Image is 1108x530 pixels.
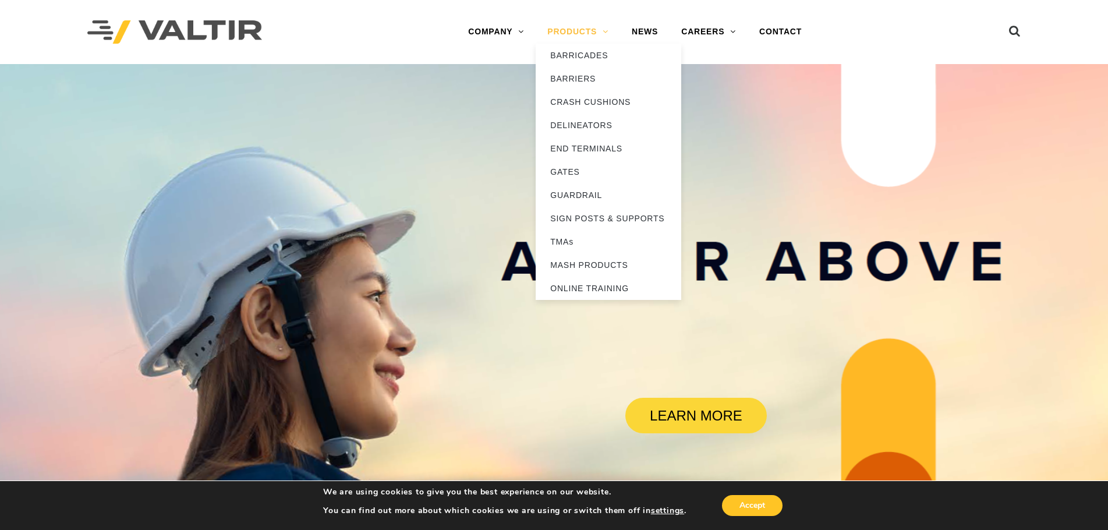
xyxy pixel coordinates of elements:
[536,277,681,300] a: ONLINE TRAINING
[87,20,262,44] img: Valtir
[456,20,536,44] a: COMPANY
[722,495,783,516] button: Accept
[625,398,767,433] a: LEARN MORE
[651,506,684,516] button: settings
[536,253,681,277] a: MASH PRODUCTS
[536,160,681,183] a: GATES
[748,20,813,44] a: CONTACT
[536,137,681,160] a: END TERMINALS
[536,183,681,207] a: GUARDRAIL
[536,44,681,67] a: BARRICADES
[536,67,681,90] a: BARRIERS
[536,114,681,137] a: DELINEATORS
[536,230,681,253] a: TMAs
[323,487,686,497] p: We are using cookies to give you the best experience on our website.
[620,20,670,44] a: NEWS
[536,207,681,230] a: SIGN POSTS & SUPPORTS
[323,506,686,516] p: You can find out more about which cookies we are using or switch them off in .
[670,20,748,44] a: CAREERS
[536,20,620,44] a: PRODUCTS
[536,90,681,114] a: CRASH CUSHIONS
